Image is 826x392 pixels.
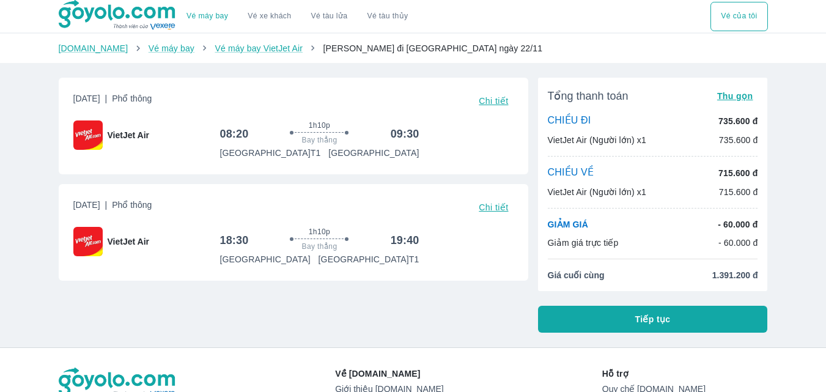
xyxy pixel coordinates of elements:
[538,306,768,333] button: Tiếp tục
[219,253,310,265] p: [GEOGRAPHIC_DATA]
[710,2,767,31] div: choose transportation mode
[548,237,619,249] p: Giảm giá trực tiếp
[309,120,330,130] span: 1h10p
[635,313,671,325] span: Tiếp tục
[712,87,758,105] button: Thu gọn
[474,92,513,109] button: Chi tiết
[108,129,149,141] span: VietJet Air
[718,218,758,231] p: - 60.000 đ
[186,12,228,21] a: Vé máy bay
[474,199,513,216] button: Chi tiết
[718,115,758,127] p: 735.600 đ
[335,368,443,380] p: Về [DOMAIN_NAME]
[357,2,418,31] button: Vé tàu thủy
[548,269,605,281] span: Giá cuối cùng
[718,237,758,249] p: - 60.000 đ
[391,127,419,141] h6: 09:30
[112,94,152,103] span: Phổ thông
[391,233,419,248] h6: 19:40
[219,233,248,248] h6: 18:30
[602,368,768,380] p: Hỗ trợ
[112,200,152,210] span: Phổ thông
[718,167,758,179] p: 715.600 đ
[59,43,128,53] a: [DOMAIN_NAME]
[319,253,419,265] p: [GEOGRAPHIC_DATA] T1
[548,218,588,231] p: GIẢM GIÁ
[302,242,337,251] span: Bay thẳng
[719,186,758,198] p: 715.600 đ
[548,166,594,180] p: CHIỀU VỀ
[719,134,758,146] p: 735.600 đ
[248,12,291,21] a: Vé xe khách
[548,114,591,128] p: CHIỀU ĐI
[301,2,358,31] a: Vé tàu lửa
[323,43,542,53] span: [PERSON_NAME] đi [GEOGRAPHIC_DATA] ngày 22/11
[717,91,753,101] span: Thu gọn
[219,147,320,159] p: [GEOGRAPHIC_DATA] T1
[309,227,330,237] span: 1h10p
[302,135,337,145] span: Bay thẳng
[73,199,152,216] span: [DATE]
[712,269,758,281] span: 1.391.200 đ
[479,96,508,106] span: Chi tiết
[548,134,646,146] p: VietJet Air (Người lớn) x1
[149,43,194,53] a: Vé máy bay
[59,42,768,54] nav: breadcrumb
[710,2,767,31] button: Vé của tôi
[328,147,419,159] p: [GEOGRAPHIC_DATA]
[219,127,248,141] h6: 08:20
[108,235,149,248] span: VietJet Air
[73,92,152,109] span: [DATE]
[215,43,302,53] a: Vé máy bay VietJet Air
[177,2,418,31] div: choose transportation mode
[548,89,629,103] span: Tổng thanh toán
[479,202,508,212] span: Chi tiết
[548,186,646,198] p: VietJet Air (Người lớn) x1
[105,200,108,210] span: |
[105,94,108,103] span: |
